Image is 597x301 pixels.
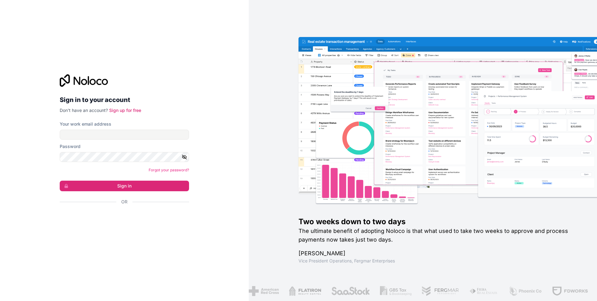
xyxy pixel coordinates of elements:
[380,286,412,296] img: /assets/gbstax-C-GtDUiK.png
[60,130,189,140] input: Email address
[121,199,127,205] span: Or
[469,286,498,296] img: /assets/fiera-fwj2N5v4.png
[298,258,577,264] h1: Vice President Operations , Fergmar Enterprises
[298,217,577,227] h1: Two weeks down to two days
[508,286,542,296] img: /assets/phoenix-BREaitsQ.png
[60,108,108,113] span: Don't have an account?
[60,143,81,150] label: Password
[109,108,141,113] a: Sign up for free
[422,286,460,296] img: /assets/fergmar-CudnrXN5.png
[60,94,189,105] h2: Sign in to your account
[149,168,189,172] a: Forgot your password?
[60,181,189,191] button: Sign in
[298,249,577,258] h1: [PERSON_NAME]
[249,286,279,296] img: /assets/american-red-cross-BAupjrZR.png
[60,152,189,162] input: Password
[552,286,588,296] img: /assets/fdworks-Bi04fVtw.png
[60,121,111,127] label: Your work email address
[331,286,370,296] img: /assets/saastock-C6Zbiodz.png
[298,227,577,244] h2: The ultimate benefit of adopting Noloco is that what used to take two weeks to approve and proces...
[289,286,321,296] img: /assets/flatiron-C8eUkumj.png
